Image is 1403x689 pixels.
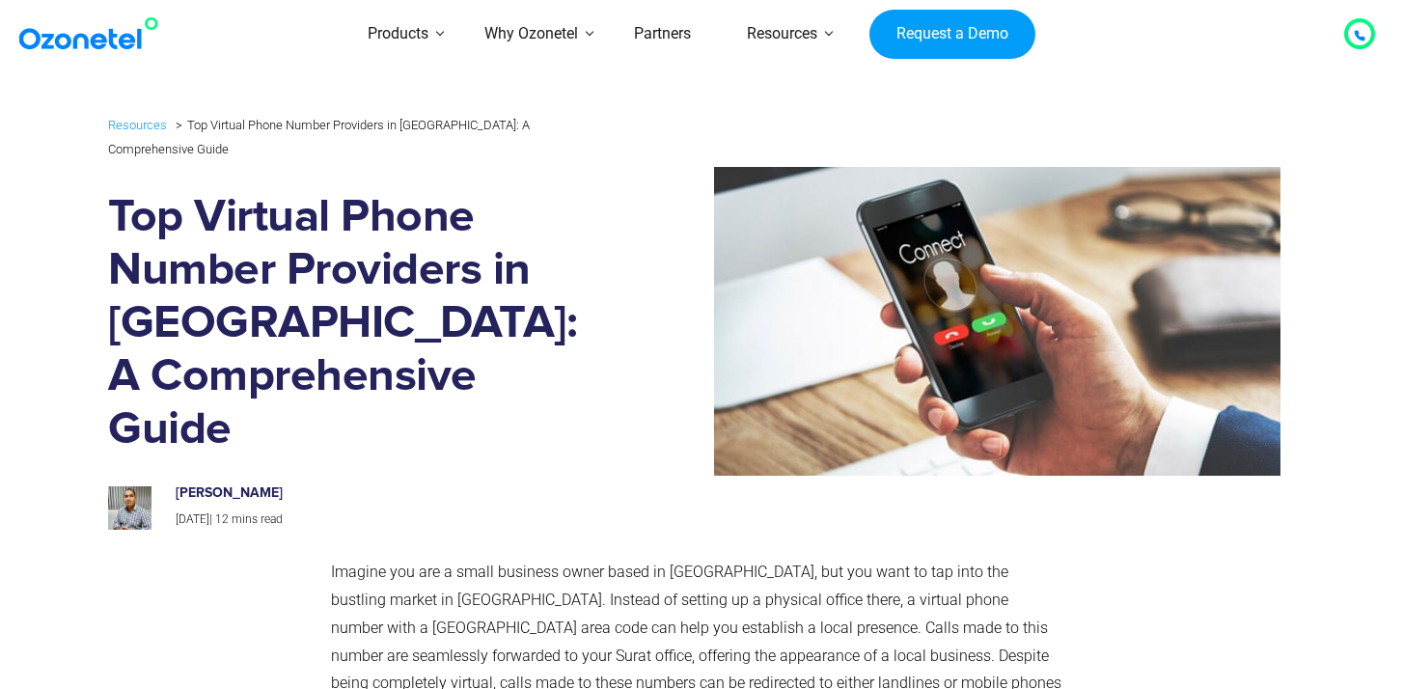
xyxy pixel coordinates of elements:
[108,191,603,456] h1: Top Virtual Phone Number Providers in [GEOGRAPHIC_DATA]: A Comprehensive Guide
[869,10,1034,60] a: Request a Demo
[108,114,167,136] a: Resources
[176,512,209,526] span: [DATE]
[176,485,583,502] h6: [PERSON_NAME]
[108,113,530,155] li: Top Virtual Phone Number Providers in [GEOGRAPHIC_DATA]: A Comprehensive Guide
[215,512,229,526] span: 12
[108,486,151,530] img: prashanth-kancherla_avatar-200x200.jpeg
[232,512,283,526] span: mins read
[176,510,583,531] p: |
